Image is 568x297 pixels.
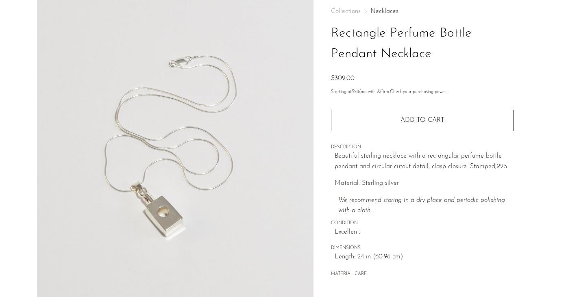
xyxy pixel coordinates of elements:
span: $309.00 [331,75,355,82]
span: Add to cart [400,117,444,124]
a: Necklaces [370,8,398,15]
a: Check your purchasing power - Learn more about Affirm Financing (opens in modal) [390,90,446,94]
span: DESCRIPTION [331,144,514,151]
span: Length: 24 in (60.96 cm) [335,252,514,262]
i: We recommend storing in a dry place and periodic polishing with a cloth. [338,197,505,214]
span: $28 [352,90,359,94]
p: Beautiful sterling necklace with a rectangular perfume bottle pendant and circular cutout detail,... [335,151,514,172]
p: Material: Sterling silver. [335,178,514,189]
span: Excellent. [335,227,514,238]
p: Starting at /mo with Affirm. [331,89,514,96]
button: Add to cart [331,110,514,131]
span: CONDITION [331,220,514,227]
span: DIMENSIONS [331,245,514,252]
em: 925. [496,163,508,170]
button: MATERIAL CARE [331,271,367,277]
h1: Rectangle Perfume Bottle Pendant Necklace [331,23,514,65]
span: Collections [331,8,361,15]
nav: Breadcrumbs [331,8,514,15]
